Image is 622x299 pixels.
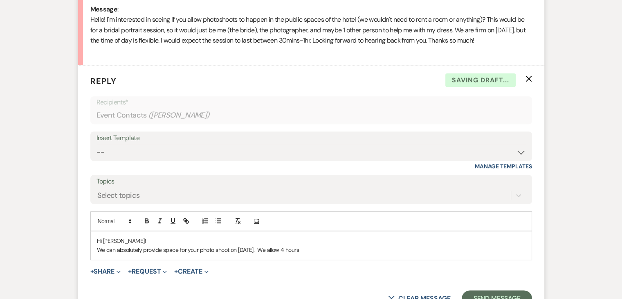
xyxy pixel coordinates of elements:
div: Event Contacts [97,107,526,123]
p: Recipients* [97,97,526,108]
p: Hi [PERSON_NAME]! [97,236,525,245]
button: Create [174,268,208,275]
span: + [90,268,94,275]
a: Manage Templates [475,163,532,170]
label: Topics [97,176,526,188]
button: Share [90,268,121,275]
span: Saving draft... [445,73,516,87]
span: Reply [90,76,117,86]
b: Message [90,5,118,14]
button: Request [128,268,167,275]
span: + [128,268,132,275]
span: ( [PERSON_NAME] ) [148,110,210,121]
div: Select topics [97,190,140,201]
div: Insert Template [97,132,526,144]
span: + [174,268,178,275]
p: We can absolutely provide space for your photo shoot on [DATE]. We allow 4 hours [97,245,525,254]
